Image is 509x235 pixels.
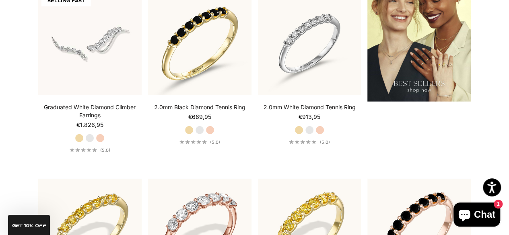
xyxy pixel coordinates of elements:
[70,148,97,152] div: 5.0 out of 5.0 stars
[179,139,220,145] a: 5.0 out of 5.0 stars(5.0)
[100,147,110,153] span: (5.0)
[8,215,50,235] div: GET 10% Off
[319,139,330,145] span: (5.0)
[188,113,211,121] sale-price: €669,95
[179,140,207,144] div: 5.0 out of 5.0 stars
[38,103,142,119] a: Graduated White Diamond Climber Earrings
[263,103,355,111] a: 2.0mm White Diamond Tennis Ring
[289,139,330,145] a: 5.0 out of 5.0 stars(5.0)
[289,140,316,144] div: 5.0 out of 5.0 stars
[70,147,110,153] a: 5.0 out of 5.0 stars(5.0)
[76,121,103,129] sale-price: €1.826,95
[12,224,46,228] span: GET 10% Off
[154,103,245,111] a: 2.0mm Black Diamond Tennis Ring
[451,202,503,229] inbox-online-store-chat: Shopify online store chat
[299,113,320,121] sale-price: €913,95
[210,139,220,145] span: (5.0)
